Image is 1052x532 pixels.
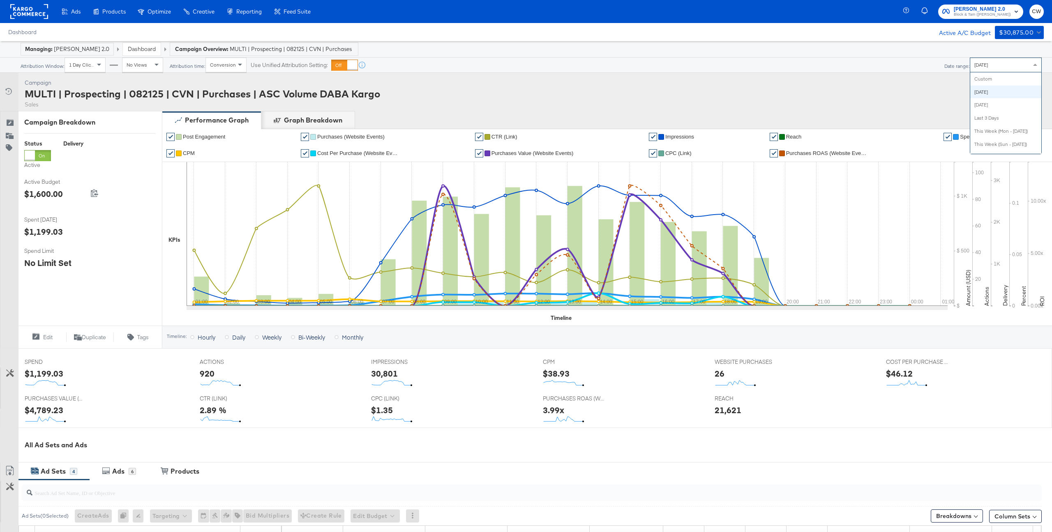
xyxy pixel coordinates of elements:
div: Products [171,467,199,476]
div: [DATE] [970,98,1041,111]
div: This Week (Sun - [DATE]) [970,138,1041,151]
div: 2.89 % [200,404,226,416]
span: Weekly [262,333,281,341]
div: KPIs [168,236,180,244]
span: MULTI | Prospecting | 082125 | CVN | Purchases | ASC Volume DABA Kargo [230,45,353,53]
div: [DATE] [970,86,1041,99]
div: $30,875.00 [999,28,1034,38]
div: Attribution Window: [20,63,65,69]
a: ✔ [649,133,657,141]
span: Post Engagement [183,134,225,140]
span: Hourly [198,333,215,341]
span: Optimize [148,8,171,15]
a: ✔ [301,133,309,141]
div: Last Week (Mon - Sun) [970,150,1041,164]
div: 21,621 [715,404,741,416]
span: Monthly [342,333,363,341]
span: Reach [786,134,802,140]
text: Delivery [1001,285,1009,306]
button: [PERSON_NAME] 2.0Block & Tam ([PERSON_NAME]) [938,5,1023,19]
span: CW [1033,7,1040,16]
div: Ad Sets ( 0 Selected) [22,512,69,520]
div: Campaign Breakdown [24,118,156,127]
span: Block & Tam ([PERSON_NAME]) [954,12,1011,18]
span: IMPRESSIONS [371,358,433,366]
span: Tags [137,333,149,341]
span: Purchases (Website Events) [317,134,385,140]
div: $46.12 [886,368,913,379]
label: Active [24,161,51,169]
div: $4,789.23 [25,404,63,416]
span: Cost Per Purchase (Website Events) [317,150,399,156]
span: [PERSON_NAME] 2.0 [954,5,1011,14]
div: All Ad Sets and Ads [25,440,1052,450]
a: Dashboard [8,29,37,35]
span: Bi-Weekly [298,333,325,341]
div: $1,199.03 [25,368,63,379]
span: Purchases Value (Website Events) [491,150,574,156]
span: Duplicate [82,333,106,341]
span: PURCHASES VALUE (WEBSITE EVENTS) [25,395,86,402]
span: CPM [543,358,604,366]
span: Products [102,8,126,15]
div: $1,600.00 [24,188,63,200]
span: CTR (LINK) [200,395,261,402]
span: CTR (Link) [491,134,517,140]
div: $1.35 [371,404,393,416]
strong: Managing: [25,46,53,52]
a: Dashboard [128,45,156,53]
button: Tags [114,332,162,342]
div: Timeline: [166,333,187,339]
span: WEBSITE PURCHASES [715,358,776,366]
div: Graph Breakdown [284,116,342,125]
span: Purchases ROAS (Website Events) [786,150,868,156]
span: CPC (LINK) [371,395,433,402]
span: Spent [DATE] [24,216,86,224]
span: Edit [43,333,53,341]
div: 30,801 [371,368,398,379]
div: 26 [715,368,724,379]
div: Status [24,140,51,148]
div: Attribution time: [169,63,205,69]
span: COST PER PURCHASE (WEBSITE EVENTS) [886,358,948,366]
div: 4 [70,468,77,475]
button: Column Sets [989,510,1042,523]
a: ✔ [166,149,175,157]
a: ✔ [475,149,483,157]
button: Duplicate [66,332,114,342]
span: Impressions [665,134,694,140]
div: Campaign [25,79,380,87]
span: [DATE] [974,62,988,68]
div: Sales [25,101,380,109]
div: Date range: [944,63,970,69]
button: Breakdowns [931,509,983,523]
span: No Views [127,62,147,68]
span: Conversion [210,62,236,68]
div: Ad Sets [41,467,66,476]
div: Performance Graph [185,116,249,125]
span: PURCHASES ROAS (WEBSITE EVENTS) [543,395,604,402]
span: Daily [232,333,245,341]
span: 1 Day Clicks [69,62,96,68]
span: REACH [715,395,776,402]
label: Use Unified Attribution Setting: [251,61,328,69]
div: No Limit Set [24,257,72,269]
div: Last 3 Days [970,111,1041,125]
input: Search Ad Set Name, ID or Objective [32,481,946,497]
div: $38.93 [543,368,570,379]
a: ✔ [301,149,309,157]
a: ✔ [649,149,657,157]
div: 6 [129,468,136,475]
span: Spend Limit [24,247,86,255]
button: $30,875.00 [995,26,1044,39]
span: ACTIONS [200,358,261,366]
button: CW [1029,5,1044,19]
span: CPC (Link) [665,150,692,156]
div: Custom [970,72,1041,86]
span: Ads [71,8,81,15]
div: MULTI | Prospecting | 082125 | CVN | Purchases | ASC Volume DABA Kargo [25,87,380,101]
div: Active A/C Budget [930,26,991,38]
span: Creative [193,8,215,15]
div: This Week (Mon - [DATE]) [970,125,1041,138]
